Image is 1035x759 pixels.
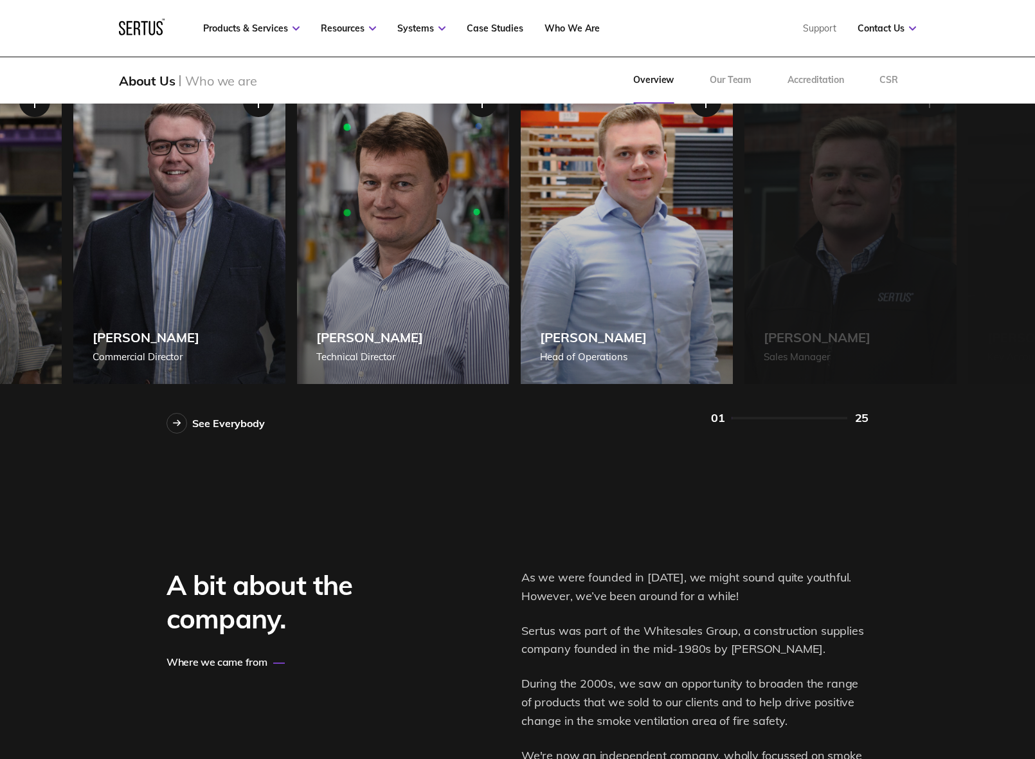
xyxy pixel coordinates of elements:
[858,23,916,34] a: Contact Us
[804,610,1035,759] iframe: Chat Widget
[203,23,300,34] a: Products & Services
[467,23,523,34] a: Case Studies
[521,569,869,606] p: As we were founded in [DATE], we might sound quite youthful. However, we’ve been around for a while!
[397,23,446,34] a: Systems
[521,675,869,730] p: During the 2000s, we saw an opportunity to broaden the range of products that we sold to our clie...
[540,349,647,365] div: Head of Operations
[316,329,423,345] div: [PERSON_NAME]
[185,73,256,89] div: Who we are
[764,329,870,345] div: [PERSON_NAME]
[166,655,424,668] div: Where we came from
[93,349,199,365] div: Commercial Director
[316,349,423,365] div: Technical Director
[521,622,869,659] p: Sertus was part of the Whitesales Group, a construction supplies company founded in the mid-1980s...
[166,413,265,434] a: See Everybody
[321,23,376,34] a: Resources
[544,23,600,34] a: Who We Are
[861,57,916,104] a: CSR
[711,410,724,425] div: 01
[540,329,647,345] div: [PERSON_NAME]
[119,73,175,89] div: About Us
[855,410,869,425] div: 25
[93,329,199,345] div: [PERSON_NAME]
[770,57,861,104] a: Accreditation
[692,57,770,104] a: Our Team
[803,23,836,34] a: Support
[764,349,870,365] div: Sales Manager
[192,417,265,430] div: See Everybody
[166,569,424,636] div: A bit about the company.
